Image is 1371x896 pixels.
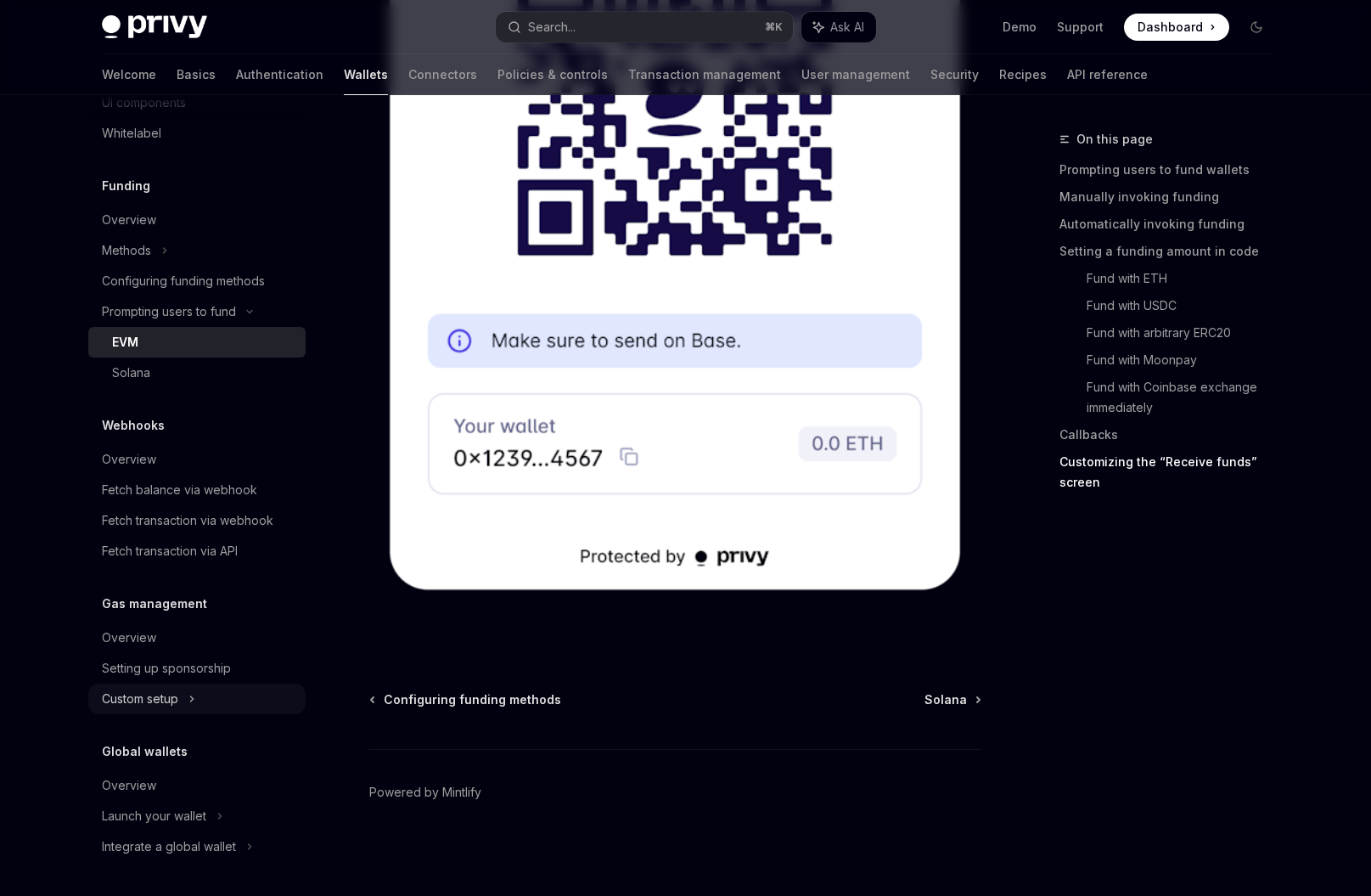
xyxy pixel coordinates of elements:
div: Overview [102,628,156,648]
a: Security [930,54,979,95]
div: Fetch balance via webhook [102,480,257,500]
div: Integrate a global wallet [102,837,236,857]
a: Wallets [344,54,388,95]
a: Manually invoking funding [1059,183,1284,211]
a: Setting a funding amount in code [1059,238,1284,265]
a: Connectors [408,54,477,95]
a: Prompting users to fund wallets [1059,156,1284,183]
a: Powered by Mintlify [369,784,481,801]
a: Fund with Moonpay [1087,347,1284,374]
a: Overview [88,205,306,235]
h5: Webhooks [102,415,165,436]
div: Solana [112,363,150,383]
span: Dashboard [1138,19,1203,36]
img: dark logo [102,15,207,39]
a: User management [801,54,910,95]
a: Fund with Coinbase exchange immediately [1087,374,1284,421]
a: Demo [1003,19,1037,36]
span: Ask AI [830,19,864,36]
button: Toggle dark mode [1243,14,1270,41]
div: Search... [528,17,576,37]
a: Authentication [236,54,323,95]
a: Setting up sponsorship [88,653,306,684]
button: Search...⌘K [496,12,793,42]
div: Launch your wallet [102,806,206,826]
div: Overview [102,210,156,230]
a: Welcome [102,54,156,95]
div: Prompting users to fund [102,301,236,322]
div: Whitelabel [102,123,161,144]
span: ⌘ K [765,20,783,34]
div: Overview [102,775,156,796]
a: Overview [88,770,306,801]
a: Configuring funding methods [371,691,561,708]
a: EVM [88,327,306,358]
a: Fetch balance via webhook [88,475,306,505]
a: Solana [88,358,306,388]
div: Configuring funding methods [102,271,265,291]
a: Fund with arbitrary ERC20 [1087,319,1284,347]
h5: Gas management [102,594,207,614]
a: Whitelabel [88,118,306,149]
a: Dashboard [1124,14,1229,41]
div: Fetch transaction via API [102,541,238,561]
a: Transaction management [628,54,781,95]
a: Callbacks [1059,421,1284,448]
a: Support [1057,19,1104,36]
a: Solana [924,691,980,708]
div: Overview [102,449,156,470]
div: EVM [112,332,138,352]
a: Fetch transaction via webhook [88,505,306,536]
div: Custom setup [102,689,178,709]
span: Solana [924,691,967,708]
a: Overview [88,444,306,475]
a: Basics [177,54,216,95]
h5: Global wallets [102,741,188,762]
span: On this page [1076,129,1153,149]
a: Overview [88,623,306,653]
span: Configuring funding methods [384,691,561,708]
a: Policies & controls [497,54,608,95]
a: Fund with ETH [1087,265,1284,292]
div: Fetch transaction via webhook [102,510,273,531]
a: Automatically invoking funding [1059,211,1284,238]
a: Customizing the “Receive funds” screen [1059,448,1284,496]
a: Configuring funding methods [88,266,306,296]
a: Fund with USDC [1087,292,1284,319]
a: Recipes [999,54,1047,95]
div: Methods [102,240,151,261]
a: Fetch transaction via API [88,536,306,566]
button: Ask AI [801,12,876,42]
h5: Funding [102,176,150,196]
a: API reference [1067,54,1148,95]
div: Setting up sponsorship [102,658,231,679]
